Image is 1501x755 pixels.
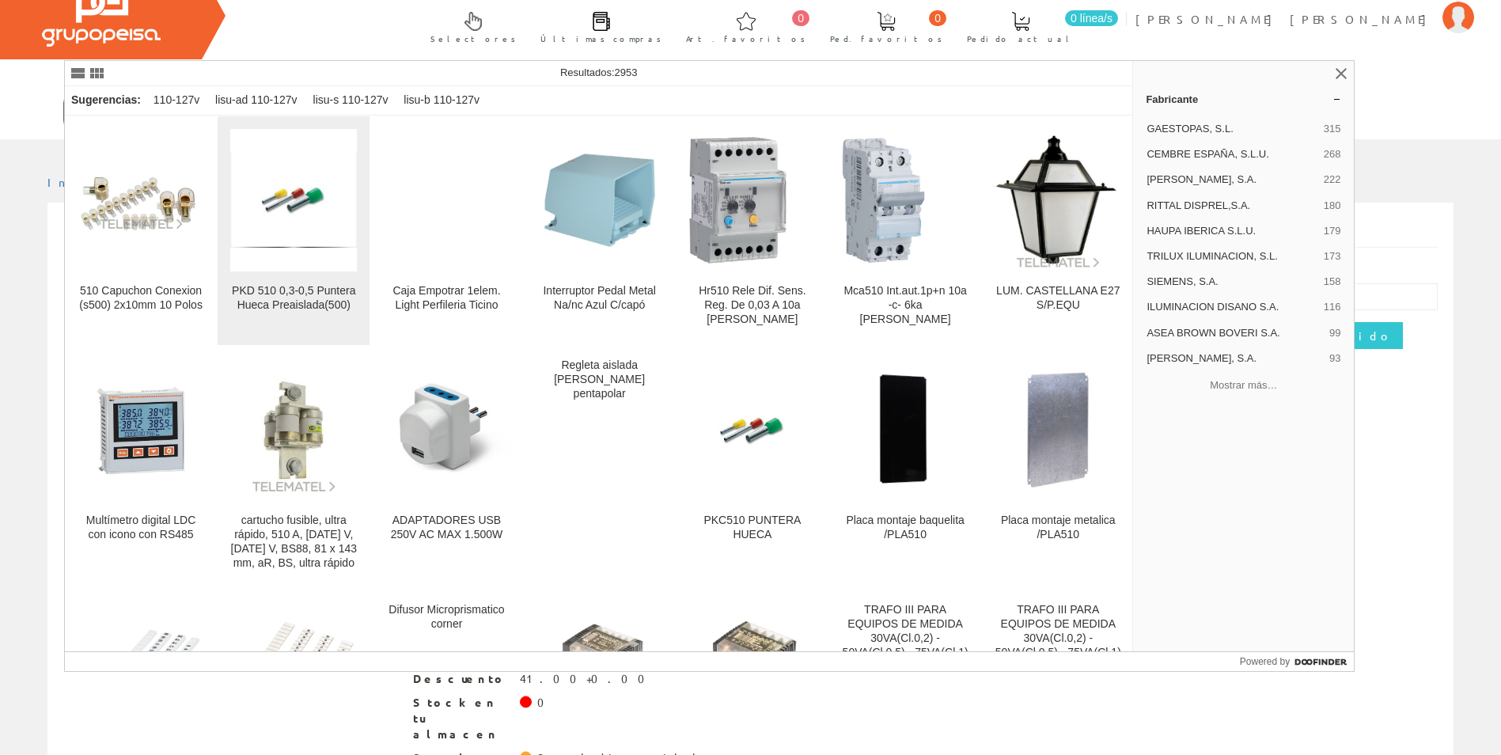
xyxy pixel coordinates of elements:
span: 0 [929,10,946,26]
div: Caja Empotrar 1elem. Light Perfileria Ticino [383,284,510,313]
img: Tira plana, cifras 1 a 10, 5mm, blanco [78,611,204,738]
img: TRAFO II IP20 MEDIDA [536,611,663,738]
span: 315 [1324,122,1341,136]
a: Placa montaje metalica /PLA510 Placa montaje metalica /PLA510 [982,346,1134,589]
img: cartucho fusible, ultra rápido, 510 A, AC 660 V, DC 350 V, BS88, 81 x 143 mm, aR, BS, ultra rápido [230,366,357,493]
div: Interruptor Pedal Metal Na/nc Azul C/capó [536,284,663,313]
a: ADAPTADORES USB 250V AC MAX 1.500W ADAPTADORES USB 250V AC MAX 1.500W [370,346,522,589]
span: Stock en tu almacen [413,695,508,742]
div: Placa montaje baquelita /PLA510 [842,514,968,542]
a: Regleta aislada [PERSON_NAME] pentapolar [524,346,676,589]
div: Multímetro digital LDC con icono con RS485 [78,514,204,542]
a: cartucho fusible, ultra rápido, 510 A, AC 660 V, DC 350 V, BS88, 81 x 143 mm, aR, BS, ultra rápid... [218,346,370,589]
div: ADAPTADORES USB 250V AC MAX 1.500W [383,514,510,542]
div: 0 [537,695,554,711]
a: Hr510 Rele Dif. Sens. Reg. De 0,03 A 10a Hager Hr510 Rele Dif. Sens. Reg. De 0,03 A 10a [PERSON_N... [677,116,828,345]
a: PKD 510 0,3-0,5 Puntera Hueca Preaislada(500) PKD 510 0,3-0,5 Puntera Hueca Preaislada(500) [218,116,370,345]
div: Hr510 Rele Dif. Sens. Reg. De 0,03 A 10a [PERSON_NAME] [689,284,816,327]
span: 93 [1329,351,1340,366]
span: Pedido actual [967,31,1075,47]
a: Multímetro digital LDC con icono con RS485 Multímetro digital LDC con icono con RS485 [65,346,217,589]
div: 110-127v [147,86,206,115]
span: 158 [1324,275,1341,289]
img: PKD 510 0,3-0,5 Puntera Hueca Preaislada(500) [230,153,357,248]
span: 222 [1324,173,1341,187]
div: Mca510 Int.aut.1p+n 10a -c- 6ka [PERSON_NAME] [842,284,968,327]
button: Mostrar más… [1139,373,1347,399]
span: [PERSON_NAME], S.A. [1147,173,1317,187]
span: Selectores [430,31,516,47]
span: 99 [1329,326,1340,340]
a: Interruptor Pedal Metal Na/nc Azul C/capó Interruptor Pedal Metal Na/nc Azul C/capó [524,116,676,345]
a: Mca510 Int.aut.1p+n 10a -c- 6ka Hager Mca510 Int.aut.1p+n 10a -c- 6ka [PERSON_NAME] [829,116,981,345]
div: 510 Capuchon Conexion (s500) 2x10mm 10 Polos [78,284,204,313]
div: lisu-ad 110-127v [209,86,304,115]
img: PKC510 PUNTERA HUECA [689,382,816,477]
img: Multímetro digital LDC con icono con RS485 [78,382,204,477]
div: Sugerencias: [65,89,144,112]
span: HAUPA IBERICA S.L.U. [1147,224,1317,238]
span: Resultados: [560,66,638,78]
span: ASEA BROWN BOVERI S.A. [1147,326,1323,340]
span: 0 [792,10,809,26]
span: 173 [1324,249,1341,264]
img: Placa montaje baquelita /PLA510 [842,366,968,493]
span: CEMBRE ESPAÑA, S.L.U. [1147,147,1317,161]
span: ILUMINACION DISANO S.A. [1147,300,1317,314]
img: ADAPTADORES USB 250V AC MAX 1.500W [383,366,510,493]
span: [PERSON_NAME], S.A. [1147,351,1323,366]
span: Powered by [1240,654,1290,669]
a: Caja Empotrar 1elem. Light Perfileria Ticino Caja Empotrar 1elem. Light Perfileria Ticino [370,116,522,345]
span: 116 [1324,300,1341,314]
div: Placa montaje metalica /PLA510 [995,514,1121,542]
img: LUM. CASTELLANA E27 S/P.EQU [995,131,1121,271]
span: Ped. favoritos [830,31,942,47]
div: 41.00+0.00 [520,671,654,687]
span: 180 [1324,199,1341,213]
img: Caja Empotrar 1elem. Light Perfileria Ticino [383,186,510,214]
a: PKC510 PUNTERA HUECA PKC510 PUNTERA HUECA [677,346,828,589]
span: GAESTOPAS, S.L. [1147,122,1317,136]
span: [PERSON_NAME] [PERSON_NAME] [1135,11,1435,27]
span: Art. favoritos [686,31,805,47]
span: SIEMENS, S.A. [1147,275,1317,289]
a: Inicio [47,175,115,189]
div: PKD 510 0,3-0,5 Puntera Hueca Preaislada(500) [230,284,357,313]
div: TRAFO III PARA EQUIPOS DE MEDIDA 30VA(Cl.0,2) - 50VA(Cl.0,5) - 75VA(Cl.1) IP20 [995,603,1121,674]
span: 268 [1324,147,1341,161]
span: Últimas compras [540,31,661,47]
a: Placa montaje baquelita /PLA510 Placa montaje baquelita /PLA510 [829,346,981,589]
a: Powered by [1240,652,1355,671]
a: 510 Capuchon Conexion (s500) 2x10mm 10 Polos 510 Capuchon Conexion (s500) 2x10mm 10 Polos [65,116,217,345]
img: Hr510 Rele Dif. Sens. Reg. De 0,03 A 10a Hager [689,137,816,264]
div: PKC510 PUNTERA HUECA [689,514,816,542]
img: TRAFO II IP20 MEDIDA TIPO Q [689,611,816,738]
span: 179 [1324,224,1341,238]
a: Fabricante [1133,86,1354,112]
span: RITTAL DISPREL,S.A. [1147,199,1317,213]
div: cartucho fusible, ultra rápido, 510 A, [DATE] V, [DATE] V, BS88, 81 x 143 mm, aR, BS, ultra rápido [230,514,357,571]
span: TRILUX ILUMINACION, S.L. [1147,249,1317,264]
img: Mca510 Int.aut.1p+n 10a -c- 6ka Hager [842,137,968,264]
a: LUM. CASTELLANA E27 S/P.EQU LUM. CASTELLANA E27 S/P.EQU [982,116,1134,345]
span: 2953 [615,66,638,78]
div: lisu-b 110-127v [397,86,486,115]
span: 0 línea/s [1065,10,1118,26]
img: Interruptor Pedal Metal Na/nc Azul C/capó [536,137,663,264]
span: Descuento [413,671,508,687]
div: lisu-s 110-127v [307,86,395,115]
img: Tira cifras 1 a 10, 5mm, blanco [230,611,357,738]
div: Difusor Microprismatico corner [383,603,510,632]
img: Placa montaje metalica /PLA510 [995,366,1121,493]
div: LUM. CASTELLANA E27 S/P.EQU [995,284,1121,313]
div: Regleta aislada [PERSON_NAME] pentapolar [536,359,663,401]
div: TRAFO III PARA EQUIPOS DE MEDIDA 30VA(Cl.0,2) - 50VA(Cl.0,5) - 75VA(Cl.1) IP00 [842,603,968,674]
img: 510 Capuchon Conexion (s500) 2x10mm 10 Polos [78,169,204,232]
